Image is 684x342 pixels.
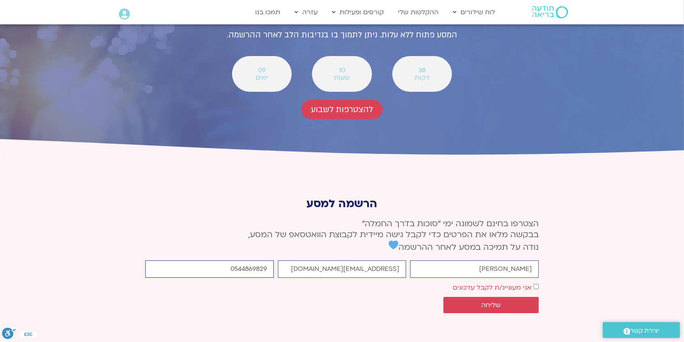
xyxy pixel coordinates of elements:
a: קורסים ופעילות [328,4,388,20]
span: בבקשה מלאו את הפרטים כדי לקבל גישה מיידית לקבוצת הוואטסאפ של המסע, [248,229,539,240]
a: יצירת קשר [603,322,680,338]
a: להצטרפות לשבוע [301,100,383,119]
a: עזרה [290,4,322,20]
input: שם פרטי [410,260,539,278]
span: 38 [403,67,441,74]
span: 10 [323,67,361,74]
input: אימייל [278,260,407,278]
span: ימים [243,74,281,81]
span: להצטרפות לשבוע [311,105,373,114]
p: הצטרפו בחינם לשמונה ימי ״סוכות בדרך החמלה״ [145,218,539,253]
span: שליחה [482,301,501,309]
a: ההקלטות שלי [394,4,443,20]
p: הרשמה למסע [145,197,539,210]
img: 💙 [389,240,398,250]
span: נודה על תמיכה במסע לאחר ההרשמה [389,242,539,253]
span: שעות [323,74,361,81]
form: טופס חדש [145,260,539,317]
input: מותר להשתמש רק במספרים ותווי טלפון (#, -, *, וכו'). [145,260,274,278]
a: לוח שידורים [449,4,499,20]
span: יצירת קשר [630,325,660,336]
button: שליחה [443,297,539,313]
label: אני מעוניינ/ת לקבל עדכונים [453,283,531,292]
span: 09 [243,67,281,74]
span: דקות [403,74,441,81]
p: המסע פתוח ללא עלות. ניתן לתמוך בו בנדיבות הלב לאחר ההרשמה. [163,28,521,42]
img: תודעה בריאה [532,6,568,18]
a: תמכו בנו [251,4,284,20]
